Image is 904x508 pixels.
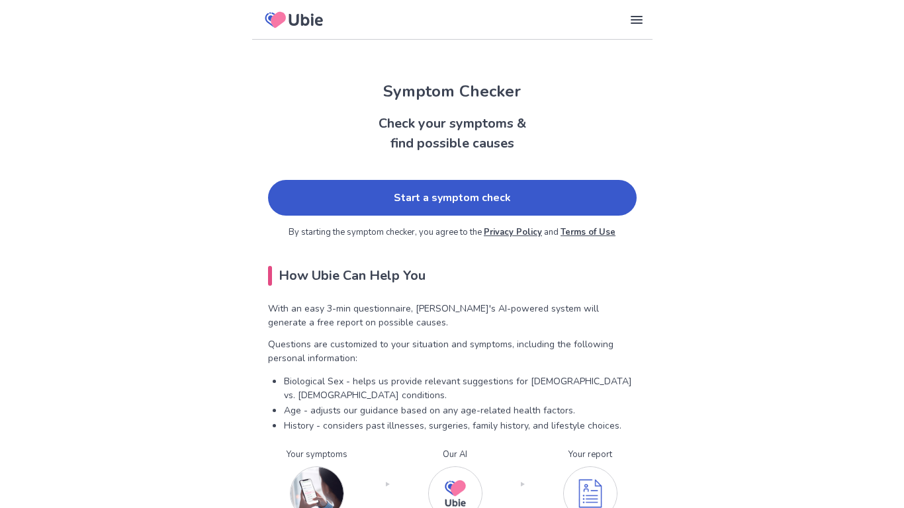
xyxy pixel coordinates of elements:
[268,226,637,239] p: By starting the symptom checker, you agree to the and
[268,337,637,365] p: Questions are customized to your situation and symptoms, including the following personal informa...
[428,448,482,462] p: Our AI
[252,114,653,153] h2: Check your symptoms & find possible causes
[284,374,637,402] p: Biological Sex - helps us provide relevant suggestions for [DEMOGRAPHIC_DATA] vs. [DEMOGRAPHIC_DA...
[287,448,347,462] p: Your symptoms
[284,403,637,417] p: Age - adjusts our guidance based on any age-related health factors.
[252,79,653,103] h1: Symptom Checker
[268,180,637,216] a: Start a symptom check
[484,226,542,238] a: Privacy Policy
[561,226,615,238] a: Terms of Use
[284,419,637,433] p: History - considers past illnesses, surgeries, family history, and lifestyle choices.
[563,448,617,462] p: Your report
[268,302,637,329] p: With an easy 3-min questionnaire, [PERSON_NAME]'s AI-powered system will generate a free report o...
[268,266,637,286] h2: How Ubie Can Help You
